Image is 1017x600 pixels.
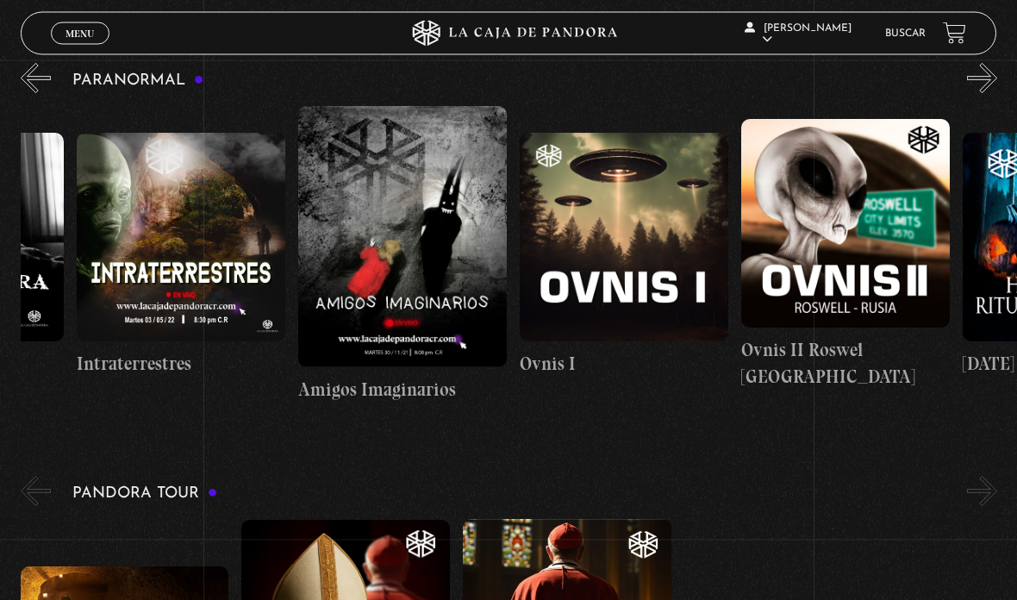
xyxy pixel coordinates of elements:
h4: Ovnis II Roswel [GEOGRAPHIC_DATA] [741,337,950,391]
h4: Intraterrestres [77,351,285,378]
a: Ovnis II Roswel [GEOGRAPHIC_DATA] [741,107,950,403]
span: Menu [66,28,94,39]
a: View your shopping cart [943,22,966,45]
a: Amigos Imaginarios [298,107,507,403]
span: [PERSON_NAME] [745,23,852,45]
h3: Paranormal [72,73,204,90]
h3: Pandora Tour [72,486,218,503]
h4: Amigos Imaginarios [298,377,507,404]
button: Next [967,64,997,94]
span: Cerrar [60,43,101,55]
h4: Ovnis I [520,351,728,378]
a: Ovnis I [520,107,728,403]
button: Next [967,477,997,507]
a: Buscar [885,28,926,39]
button: Previous [21,64,51,94]
button: Previous [21,477,51,507]
a: Intraterrestres [77,107,285,403]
